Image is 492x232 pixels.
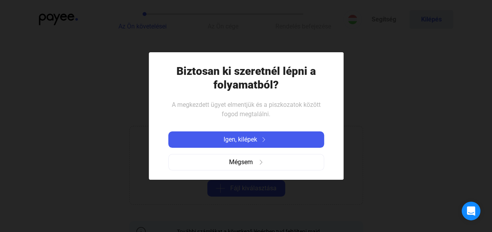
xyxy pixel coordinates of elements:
[229,158,253,167] span: Mégsem
[168,64,324,92] h1: Biztosan ki szeretnél lépni a folyamatból?
[224,135,257,144] span: Igen, kilépek
[462,202,480,220] div: Open Intercom Messenger
[168,131,324,148] button: Igen, kilépekarrow-right-white
[168,154,324,170] button: Mégsemarrow-right-grey
[259,160,263,165] img: arrow-right-grey
[172,101,321,118] span: A megkezdett ügyet elmentjük és a piszkozatok között fogod megtalálni.
[259,137,268,142] img: arrow-right-white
